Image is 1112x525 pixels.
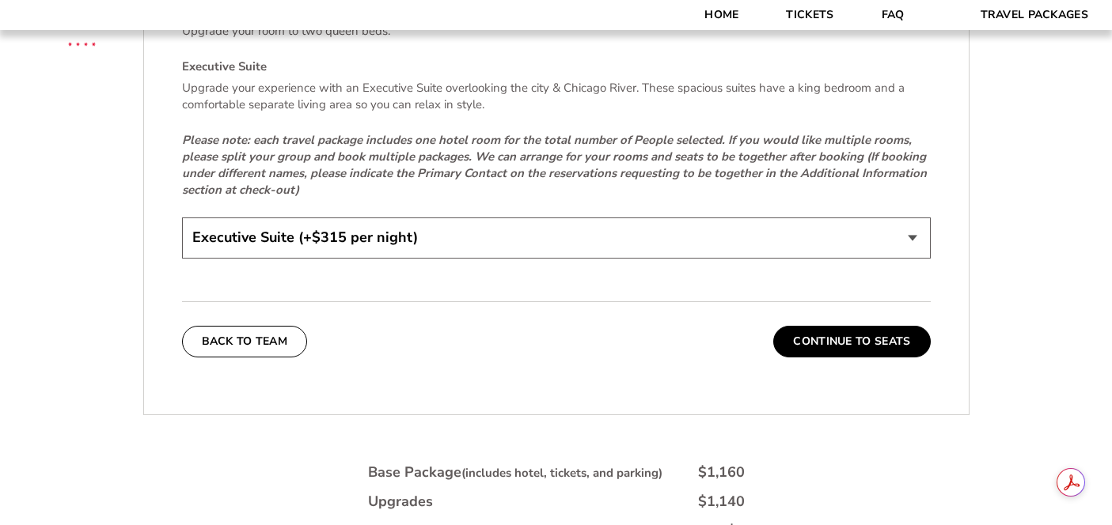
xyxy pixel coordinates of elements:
[47,8,116,77] img: CBS Sports Thanksgiving Classic
[182,132,927,198] em: Please note: each travel package includes one hotel room for the total number of People selected....
[368,463,662,482] div: Base Package
[182,326,308,357] button: Back To Team
[698,463,745,482] div: $1,160
[368,492,433,512] div: Upgrades
[698,492,745,512] div: $1,140
[461,465,662,481] small: (includes hotel, tickets, and parking)
[773,326,930,357] button: Continue To Seats
[182,59,931,75] h4: Executive Suite
[182,80,931,113] p: Upgrade your experience with an Executive Suite overlooking the city & Chicago River. These spaci...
